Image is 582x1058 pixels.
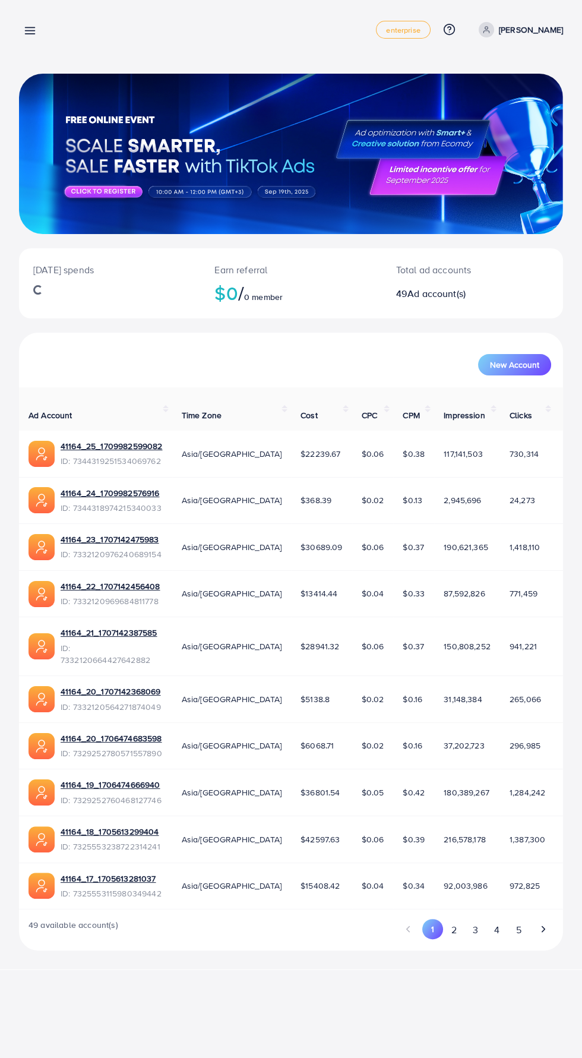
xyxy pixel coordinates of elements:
[396,263,504,277] p: Total ad accounts
[403,693,422,705] span: $0.16
[61,455,163,467] span: ID: 7344319251534069762
[403,740,422,751] span: $0.16
[362,588,384,599] span: $0.04
[444,740,485,751] span: 37,202,723
[499,23,563,37] p: [PERSON_NAME]
[510,494,535,506] span: 24,273
[29,919,118,941] span: 49 available account(s)
[61,841,160,852] span: ID: 7325553238722314241
[182,640,282,652] span: Asia/[GEOGRAPHIC_DATA]
[182,588,282,599] span: Asia/[GEOGRAPHIC_DATA]
[29,733,55,759] img: ic-ads-acc.e4c84228.svg
[403,640,424,652] span: $0.37
[362,409,377,421] span: CPC
[444,448,483,460] span: 117,141,503
[29,826,55,852] img: ic-ads-acc.e4c84228.svg
[29,779,55,806] img: ic-ads-acc.e4c84228.svg
[29,409,72,421] span: Ad Account
[61,580,160,592] a: 41164_22_1707142456408
[444,588,485,599] span: 87,592,826
[182,693,282,705] span: Asia/[GEOGRAPHIC_DATA]
[510,833,545,845] span: 1,387,300
[510,448,539,460] span: 730,314
[386,26,420,34] span: enterprise
[510,693,541,705] span: 265,066
[510,640,537,652] span: 941,221
[29,441,55,467] img: ic-ads-acc.e4c84228.svg
[465,919,486,941] button: Go to page 3
[376,21,431,39] a: enterprise
[182,448,282,460] span: Asia/[GEOGRAPHIC_DATA]
[362,787,384,798] span: $0.05
[510,409,532,421] span: Clicks
[61,686,161,697] a: 41164_20_1707142368069
[490,361,539,369] span: New Account
[244,291,283,303] span: 0 member
[510,740,540,751] span: 296,985
[533,919,553,939] button: Go to next page
[61,826,160,838] a: 41164_18_1705613299404
[214,263,367,277] p: Earn referral
[61,701,161,713] span: ID: 7332120564271874049
[61,779,162,791] a: 41164_19_1706474666940
[61,888,162,899] span: ID: 7325553115980349442
[510,588,537,599] span: 771,459
[444,409,485,421] span: Impression
[301,541,342,553] span: $30689.09
[61,794,162,806] span: ID: 7329252760468127746
[182,541,282,553] span: Asia/[GEOGRAPHIC_DATA]
[444,833,486,845] span: 216,578,178
[362,541,384,553] span: $0.06
[182,880,282,892] span: Asia/[GEOGRAPHIC_DATA]
[301,880,340,892] span: $15408.42
[61,627,163,639] a: 41164_21_1707142387585
[61,873,162,885] a: 41164_17_1705613281037
[444,693,482,705] span: 31,148,384
[61,502,162,514] span: ID: 7344318974215340033
[403,541,424,553] span: $0.37
[29,686,55,712] img: ic-ads-acc.e4c84228.svg
[403,409,419,421] span: CPM
[61,487,162,499] a: 41164_24_1709982576916
[407,287,466,300] span: Ad account(s)
[61,548,162,560] span: ID: 7332120976240689154
[403,494,422,506] span: $0.13
[398,919,553,941] ul: Pagination
[238,279,244,307] span: /
[301,640,339,652] span: $28941.32
[182,740,282,751] span: Asia/[GEOGRAPHIC_DATA]
[301,833,340,845] span: $42597.63
[182,833,282,845] span: Asia/[GEOGRAPHIC_DATA]
[29,633,55,659] img: ic-ads-acc.e4c84228.svg
[61,440,163,452] a: 41164_25_1709982599082
[61,642,163,667] span: ID: 7332120664427642882
[422,919,443,939] button: Go to page 1
[182,787,282,798] span: Asia/[GEOGRAPHIC_DATA]
[403,588,425,599] span: $0.33
[486,919,508,941] button: Go to page 4
[29,873,55,899] img: ic-ads-acc.e4c84228.svg
[301,693,330,705] span: $5138.8
[396,288,504,299] h2: 49
[362,880,384,892] span: $0.04
[474,22,563,37] a: [PERSON_NAME]
[444,787,489,798] span: 180,389,267
[301,740,334,751] span: $6068.71
[362,640,384,652] span: $0.06
[29,581,55,607] img: ic-ads-acc.e4c84228.svg
[508,919,529,941] button: Go to page 5
[61,732,162,744] a: 41164_20_1706474683598
[362,494,384,506] span: $0.02
[403,833,425,845] span: $0.39
[403,448,425,460] span: $0.38
[478,354,551,375] button: New Account
[61,595,160,607] span: ID: 7332120969684811778
[301,409,318,421] span: Cost
[403,880,425,892] span: $0.34
[362,693,384,705] span: $0.02
[510,787,545,798] span: 1,284,242
[444,640,491,652] span: 150,808,252
[444,494,481,506] span: 2,945,696
[301,448,340,460] span: $22239.67
[443,919,464,941] button: Go to page 2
